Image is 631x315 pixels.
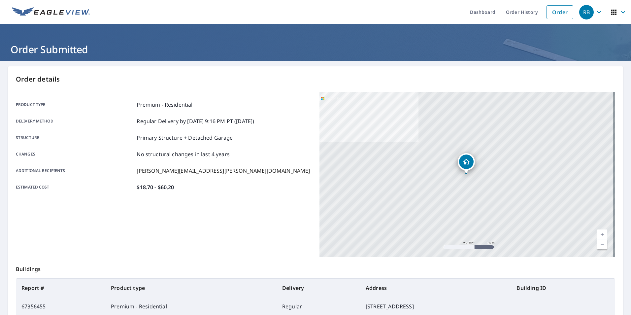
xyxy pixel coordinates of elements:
p: Buildings [16,257,615,278]
p: No structural changes in last 4 years [137,150,230,158]
a: Current Level 17, Zoom In [597,229,607,239]
p: Delivery method [16,117,134,125]
p: Primary Structure + Detached Garage [137,134,233,142]
div: Dropped pin, building 1, Residential property, 16205 NE 101st St Vancouver, WA 98682 [458,153,475,174]
p: Estimated cost [16,183,134,191]
p: [PERSON_NAME][EMAIL_ADDRESS][PERSON_NAME][DOMAIN_NAME] [137,167,310,175]
p: Additional recipients [16,167,134,175]
a: Order [547,5,573,19]
img: EV Logo [12,7,90,17]
p: Structure [16,134,134,142]
div: RB [579,5,594,19]
a: Current Level 17, Zoom Out [597,239,607,249]
h1: Order Submitted [8,43,623,56]
p: Product type [16,101,134,109]
th: Report # [16,279,106,297]
p: Changes [16,150,134,158]
p: $18.70 - $60.20 [137,183,174,191]
th: Address [360,279,511,297]
p: Premium - Residential [137,101,192,109]
p: Regular Delivery by [DATE] 9:16 PM PT ([DATE]) [137,117,254,125]
th: Delivery [277,279,360,297]
p: Order details [16,74,615,84]
th: Product type [106,279,277,297]
th: Building ID [511,279,615,297]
